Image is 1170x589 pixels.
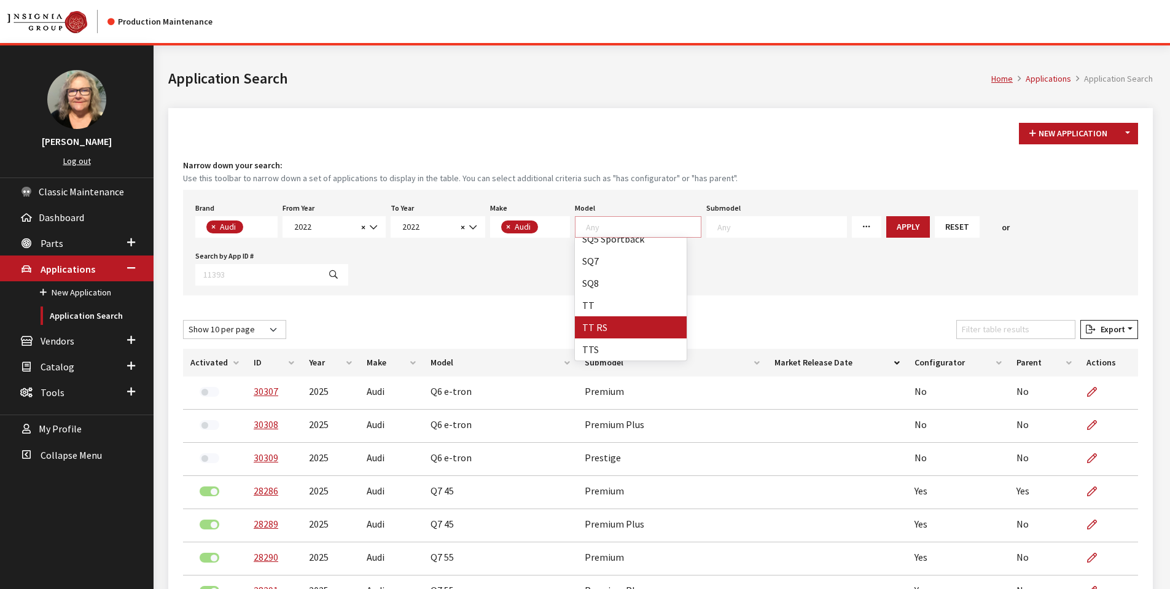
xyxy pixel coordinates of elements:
a: 28289 [254,518,278,530]
a: Edit Application [1086,542,1107,573]
td: No [1009,509,1080,542]
img: Catalog Maintenance [7,11,87,33]
td: Q6 e-tron [423,410,577,443]
td: Yes [907,542,1008,575]
td: Audi [359,443,423,476]
td: Q7 45 [423,509,577,542]
td: Premium [577,476,767,509]
td: Q6 e-tron [423,443,577,476]
h3: [PERSON_NAME] [12,134,141,149]
label: Make [490,203,507,214]
button: Remove item [206,220,219,233]
a: Edit Application [1086,376,1107,407]
span: Export [1096,324,1125,335]
label: Brand [195,203,214,214]
small: Use this toolbar to narrow down a set of applications to display in the table. You can select add... [183,172,1138,185]
li: TT [575,294,687,316]
a: 28286 [254,485,278,497]
li: Application Search [1071,72,1153,85]
li: TTS [575,338,687,361]
span: Vendors [41,335,74,347]
span: × [506,221,510,232]
a: Home [991,73,1013,84]
td: Prestige [577,443,767,476]
span: Audi [513,221,534,232]
button: Remove all items [457,220,465,235]
label: Model [575,203,595,214]
td: Audi [359,509,423,542]
td: 2025 [302,476,360,509]
label: Submodel [706,203,741,214]
span: Applications [41,263,95,275]
input: Filter table results [956,320,1075,339]
td: No [1009,410,1080,443]
span: Audi [219,221,239,232]
img: Susan Dakes [47,70,106,129]
span: Dashboard [39,211,84,224]
a: Edit Application [1086,410,1107,440]
a: 30309 [254,451,278,464]
td: 2025 [302,410,360,443]
td: Audi [359,410,423,443]
td: No [1009,443,1080,476]
td: 2025 [302,376,360,410]
a: Insignia Group logo [7,10,107,33]
td: Q6 e-tron [423,376,577,410]
button: Apply [886,216,930,238]
label: To Year [391,203,414,214]
li: Audi [206,220,243,233]
button: Remove all items [357,220,365,235]
td: No [907,376,1008,410]
li: SQ5 Sportback [575,228,687,250]
span: Parts [41,237,63,249]
span: Collapse Menu [41,449,102,461]
a: 30307 [254,385,278,397]
td: Q7 55 [423,542,577,575]
label: From Year [283,203,314,214]
th: Submodel: activate to sort column ascending [577,349,767,376]
span: or [1002,221,1010,234]
th: Actions [1079,349,1138,376]
span: 2022 [291,220,357,233]
td: Audi [359,476,423,509]
h1: Application Search [168,68,991,90]
li: TT RS [575,316,687,338]
th: Year: activate to sort column ascending [302,349,360,376]
li: Applications [1013,72,1071,85]
button: Export [1080,320,1138,339]
td: Yes [907,509,1008,542]
span: Tools [41,386,64,399]
span: 2022 [399,220,457,233]
a: Log out [63,155,91,166]
textarea: Search [717,221,846,232]
td: Yes [1009,476,1080,509]
td: 2025 [302,509,360,542]
span: × [461,222,465,233]
td: Premium [577,376,767,410]
span: 2022 [283,216,386,238]
th: Configurator: activate to sort column ascending [907,349,1008,376]
span: × [361,222,365,233]
th: Make: activate to sort column ascending [359,349,423,376]
textarea: Search [541,222,548,233]
td: Premium [577,542,767,575]
td: Yes [907,476,1008,509]
td: No [1009,542,1080,575]
span: 2022 [391,216,485,238]
td: No [907,410,1008,443]
li: SQ7 [575,250,687,272]
h4: Narrow down your search: [183,159,1138,172]
td: Q7 45 [423,476,577,509]
td: No [907,443,1008,476]
textarea: Search [586,221,701,232]
a: Edit Application [1086,509,1107,540]
span: Classic Maintenance [39,185,124,198]
textarea: Search [246,222,253,233]
td: Premium Plus [577,509,767,542]
th: Model: activate to sort column ascending [423,349,577,376]
button: Reset [935,216,980,238]
td: Premium Plus [577,410,767,443]
li: Audi [501,220,538,233]
button: Remove item [501,220,513,233]
a: 30308 [254,418,278,431]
